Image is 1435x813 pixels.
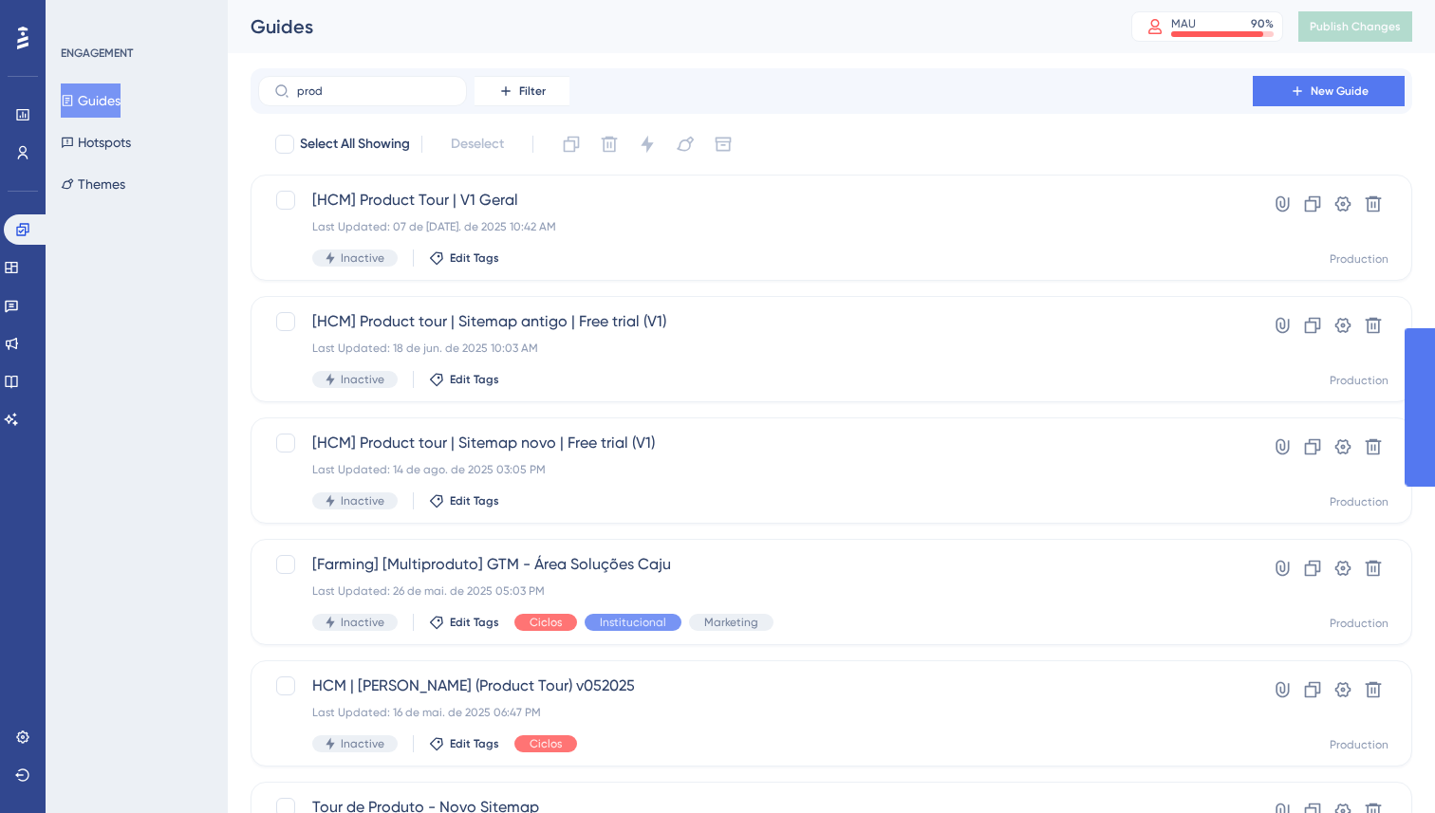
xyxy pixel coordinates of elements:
div: ENGAGEMENT [61,46,133,61]
span: Inactive [341,736,384,751]
div: Last Updated: 16 de mai. de 2025 06:47 PM [312,705,1199,720]
button: Publish Changes [1298,11,1412,42]
span: Ciclos [530,736,562,751]
span: [Farming] [Multiproduto] GTM - Área Soluções Caju [312,553,1199,576]
div: Production [1330,616,1388,631]
div: Last Updated: 18 de jun. de 2025 10:03 AM [312,341,1199,356]
div: Production [1330,373,1388,388]
span: HCM | [PERSON_NAME] (Product Tour) v052025 [312,674,1199,697]
span: Edit Tags [450,736,499,751]
span: Select All Showing [300,133,410,156]
span: [HCM] Product Tour | V1 Geral [312,189,1199,212]
span: Edit Tags [450,493,499,508]
button: Edit Tags [429,736,499,751]
div: Production [1330,494,1388,509]
div: 90 % [1251,16,1274,31]
button: Edit Tags [429,493,499,508]
div: Production [1330,251,1388,267]
span: Inactive [341,372,384,387]
button: Themes [61,167,125,201]
button: Guides [61,83,121,118]
span: Edit Tags [450,615,499,630]
button: Hotspots [61,125,131,159]
span: Ciclos [530,615,562,630]
input: Search [297,84,451,98]
span: Deselect [451,133,504,156]
button: Edit Tags [429,250,499,266]
button: Edit Tags [429,615,499,630]
span: Institucional [600,615,666,630]
span: New Guide [1311,83,1369,99]
div: MAU [1171,16,1196,31]
button: Edit Tags [429,372,499,387]
span: [HCM] Product tour | Sitemap novo | Free trial (V1) [312,432,1199,454]
iframe: UserGuiding AI Assistant Launcher [1355,738,1412,795]
span: Publish Changes [1310,19,1401,34]
button: New Guide [1253,76,1405,106]
span: Edit Tags [450,372,499,387]
span: Marketing [704,615,758,630]
span: Inactive [341,250,384,266]
span: Inactive [341,493,384,508]
span: Inactive [341,615,384,630]
button: Filter [475,76,569,106]
div: Production [1330,737,1388,752]
div: Last Updated: 26 de mai. de 2025 05:03 PM [312,583,1199,599]
span: Filter [519,83,546,99]
div: Last Updated: 14 de ago. de 2025 03:05 PM [312,462,1199,477]
div: Guides [251,13,1084,40]
button: Deselect [434,127,521,161]
span: [HCM] Product tour | Sitemap antigo | Free trial (V1) [312,310,1199,333]
div: Last Updated: 07 de [DATE]. de 2025 10:42 AM [312,219,1199,234]
span: Edit Tags [450,250,499,266]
